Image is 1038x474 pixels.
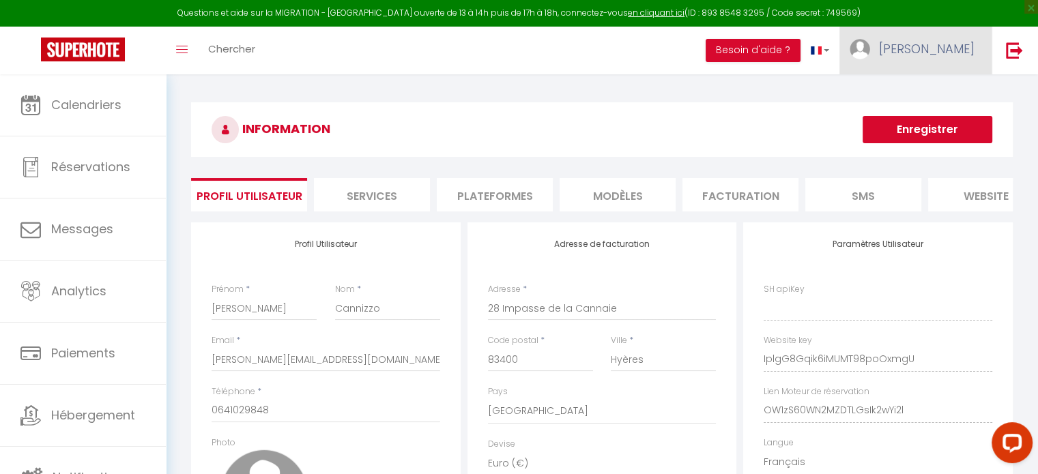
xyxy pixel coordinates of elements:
[212,436,235,449] label: Photo
[560,178,676,211] li: MODÈLES
[611,334,627,347] label: Ville
[191,178,307,211] li: Profil Utilisateur
[51,282,106,299] span: Analytics
[51,406,135,424] span: Hébergement
[51,96,121,113] span: Calendriers
[212,283,244,296] label: Prénom
[1006,42,1023,59] img: logout
[863,116,992,143] button: Enregistrer
[488,239,717,249] h4: Adresse de facturation
[764,436,794,449] label: Langue
[335,283,355,296] label: Nom
[198,27,265,74] a: Chercher
[191,102,1013,157] h3: INFORMATION
[764,385,869,398] label: Lien Moteur de réservation
[764,239,992,249] h4: Paramètres Utilisateur
[488,438,515,451] label: Devise
[488,334,538,347] label: Code postal
[488,385,508,398] label: Pays
[51,344,115,361] span: Paiements
[314,178,430,211] li: Services
[212,334,234,347] label: Email
[212,239,440,249] h4: Profil Utilisateur
[805,178,921,211] li: SMS
[764,334,812,347] label: Website key
[981,417,1038,474] iframe: LiveChat chat widget
[51,220,113,237] span: Messages
[437,178,553,211] li: Plateformes
[879,40,975,57] span: [PERSON_NAME]
[706,39,801,62] button: Besoin d'aide ?
[208,42,255,56] span: Chercher
[839,27,992,74] a: ... [PERSON_NAME]
[682,178,798,211] li: Facturation
[41,38,125,61] img: Super Booking
[764,283,805,296] label: SH apiKey
[51,158,130,175] span: Réservations
[628,7,684,18] a: en cliquant ici
[212,385,255,398] label: Téléphone
[488,283,521,296] label: Adresse
[850,39,870,59] img: ...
